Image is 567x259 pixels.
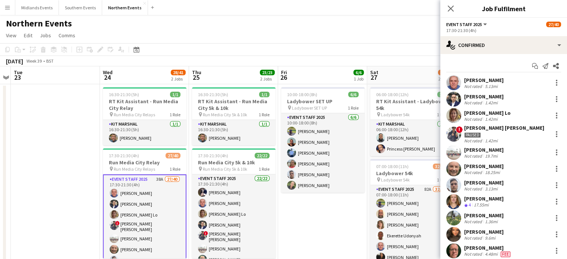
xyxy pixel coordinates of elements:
[501,252,510,257] span: Fee
[292,105,327,111] span: Ladybower SET UP
[464,244,512,251] div: [PERSON_NAME]
[446,22,482,27] span: Event Staff 2025
[171,70,186,75] span: 28/41
[103,159,186,166] h3: Run Media City Relay
[464,146,504,153] div: [PERSON_NAME]
[260,76,274,82] div: 2 Jobs
[102,0,148,15] button: Northern Events
[483,153,499,159] div: 19.7mi
[483,219,499,224] div: 1.36mi
[103,87,186,145] div: 16:30-21:30 (5h)1/1RT Kit Assistant - Run Media City Relay Run Media City Relays1 RoleKit Marshal...
[192,148,275,259] app-job-card: 17:30-21:30 (4h)22/22Run Media City 5k & 10k Run Media City 5k & 10k1 RoleEvent Staff 202522/2217...
[376,164,409,169] span: 07:00-18:00 (11h)
[192,69,201,76] span: Thu
[6,57,23,65] div: [DATE]
[3,31,19,40] a: View
[483,100,499,105] div: 1.42mi
[6,32,16,39] span: View
[370,120,454,156] app-card-role: Kit Marshal2/206:00-18:00 (12h)[PERSON_NAME]Princess [PERSON_NAME]
[370,69,378,76] span: Sat
[464,179,504,186] div: [PERSON_NAME]
[464,83,483,89] div: Not rated
[103,98,186,111] h3: RT Kit Assistant - Run Media City Relay
[192,98,275,111] h3: RT Kit Assistant - Run Media City 5k & 10k
[438,70,453,75] span: 34/36
[464,163,504,170] div: [PERSON_NAME]
[191,73,201,82] span: 25
[203,166,247,172] span: Run Media City 5k & 10k
[370,87,454,156] app-job-card: 06:00-18:00 (12h)2/2RT Kit Assistant - Ladybower 54k Ladybower 54k1 RoleKit Marshal2/206:00-18:00...
[354,76,363,82] div: 1 Job
[46,58,54,64] div: BST
[464,132,481,138] div: Paused
[198,153,228,158] span: 17:30-21:30 (4h)
[281,87,365,193] div: 10:00-18:00 (8h)6/6Ladybower SET UP Ladybower SET UP1 RoleEvent Staff 20256/610:00-18:00 (8h)[PER...
[203,112,247,117] span: Run Media City 5k & 10k
[170,166,180,172] span: 1 Role
[59,32,75,39] span: Comms
[192,120,275,145] app-card-role: Kit Marshal1/116:30-21:30 (5h)[PERSON_NAME]
[56,31,78,40] a: Comms
[499,251,512,257] div: Crew has different fees then in role
[469,202,471,208] span: 4
[472,202,490,208] div: 17.55mi
[255,153,270,158] span: 22/22
[546,22,561,27] span: 27/40
[437,92,448,97] span: 2/2
[464,170,483,175] div: Not rated
[464,219,483,224] div: Not rated
[281,113,365,193] app-card-role: Event Staff 20256/610:00-18:00 (8h)[PERSON_NAME][PERSON_NAME][PERSON_NAME][PERSON_NAME][PERSON_NA...
[348,105,359,111] span: 1 Role
[287,92,317,97] span: 10:00-18:00 (8h)
[464,100,483,105] div: Not rated
[456,126,463,133] span: !
[260,70,275,75] span: 23/23
[280,73,287,82] span: 26
[103,120,186,145] app-card-role: Kit Marshal1/116:30-21:30 (5h)[PERSON_NAME]
[24,32,32,39] span: Edit
[464,110,511,116] div: [PERSON_NAME] Lo
[102,73,113,82] span: 24
[259,166,270,172] span: 1 Role
[59,0,102,15] button: Southern Events
[281,69,287,76] span: Fri
[483,83,499,89] div: 5.13mi
[192,159,275,166] h3: Run Media City 5k & 10k
[259,92,270,97] span: 1/1
[464,228,504,235] div: [PERSON_NAME]
[483,251,499,257] div: 4.48mi
[438,76,453,82] div: 2 Jobs
[198,92,228,97] span: 16:30-21:30 (5h)
[464,124,544,131] div: [PERSON_NAME] [PERSON_NAME]
[446,28,561,33] div: 17:30-21:30 (4h)
[204,231,208,236] span: !
[15,0,59,15] button: Midlands Events
[440,4,567,13] h3: Job Fulfilment
[464,116,483,122] div: Not rated
[166,153,180,158] span: 27/40
[192,87,275,145] div: 16:30-21:30 (5h)1/1RT Kit Assistant - Run Media City 5k & 10k Run Media City 5k & 10k1 RoleKit Ma...
[464,251,483,257] div: Not rated
[369,73,378,82] span: 27
[170,92,180,97] span: 1/1
[464,235,483,241] div: Not rated
[440,36,567,54] div: Confirmed
[103,69,113,76] span: Wed
[464,195,504,202] div: [PERSON_NAME]
[40,32,51,39] span: Jobs
[370,98,454,111] h3: RT Kit Assistant - Ladybower 54k
[483,170,501,175] div: 18.25mi
[446,22,488,27] button: Event Staff 2025
[464,77,504,83] div: [PERSON_NAME]
[353,70,364,75] span: 6/6
[381,112,410,117] span: Ladybower 54k
[109,92,139,97] span: 16:30-21:30 (5h)
[109,153,139,158] span: 17:30-21:30 (4h)
[114,112,155,117] span: Run Media City Relays
[437,112,448,117] span: 1 Role
[464,153,483,159] div: Not rated
[464,212,504,219] div: [PERSON_NAME]
[348,92,359,97] span: 6/6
